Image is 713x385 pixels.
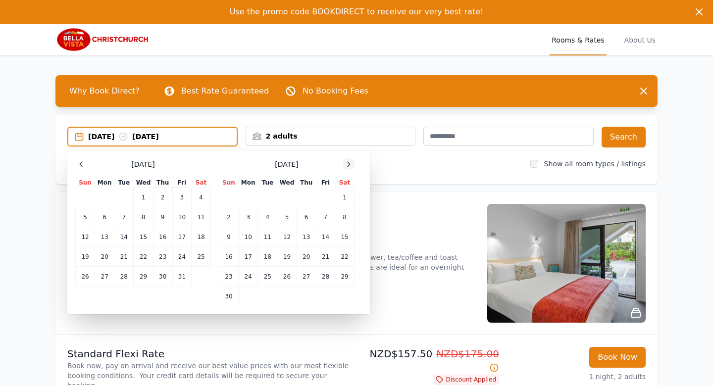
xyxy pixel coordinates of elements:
td: 8 [335,207,355,227]
td: 7 [316,207,335,227]
span: Why Book Direct? [61,81,148,101]
td: 21 [316,247,335,267]
th: Mon [239,178,258,188]
td: 16 [219,247,239,267]
td: 25 [258,267,277,287]
p: 1 night, 2 adults [507,372,646,382]
th: Tue [114,178,134,188]
td: 9 [153,207,172,227]
td: 2 [219,207,239,227]
td: 9 [219,227,239,247]
td: 2 [153,188,172,207]
div: 2 adults [246,131,415,141]
td: 27 [297,267,316,287]
td: 5 [76,207,95,227]
td: 16 [153,227,172,247]
span: [DATE] [131,159,154,169]
span: Discount Applied [433,375,499,385]
td: 6 [297,207,316,227]
td: 8 [134,207,153,227]
td: 11 [258,227,277,247]
td: 14 [316,227,335,247]
img: Bella Vista Christchurch [55,28,151,51]
label: Show all room types / listings [544,160,646,168]
td: 1 [335,188,355,207]
td: 4 [192,188,211,207]
th: Sun [219,178,239,188]
td: 14 [114,227,134,247]
p: Standard Flexi Rate [67,347,353,361]
td: 19 [277,247,297,267]
td: 23 [153,247,172,267]
td: 22 [335,247,355,267]
td: 17 [239,247,258,267]
td: 21 [114,247,134,267]
td: 29 [335,267,355,287]
td: 7 [114,207,134,227]
td: 24 [239,267,258,287]
td: 4 [258,207,277,227]
td: 20 [95,247,114,267]
span: [DATE] [275,159,298,169]
td: 20 [297,247,316,267]
td: 12 [277,227,297,247]
th: Thu [297,178,316,188]
td: 24 [172,247,191,267]
span: NZD$175.00 [436,348,499,360]
td: 27 [95,267,114,287]
th: Thu [153,178,172,188]
td: 22 [134,247,153,267]
td: 10 [239,227,258,247]
td: 6 [95,207,114,227]
td: 15 [335,227,355,247]
td: 23 [219,267,239,287]
th: Fri [316,178,335,188]
th: Sat [192,178,211,188]
td: 1 [134,188,153,207]
td: 28 [316,267,335,287]
td: 11 [192,207,211,227]
button: Search [602,127,646,147]
td: 3 [239,207,258,227]
td: 12 [76,227,95,247]
th: Wed [134,178,153,188]
td: 18 [258,247,277,267]
span: Use the promo code BOOKDIRECT to receive our very best rate! [230,7,484,16]
td: 26 [277,267,297,287]
td: 29 [134,267,153,287]
td: 13 [95,227,114,247]
td: 3 [172,188,191,207]
th: Wed [277,178,297,188]
th: Fri [172,178,191,188]
td: 31 [172,267,191,287]
td: 18 [192,227,211,247]
td: 30 [153,267,172,287]
th: Mon [95,178,114,188]
a: About Us [622,24,658,55]
p: Best Rate Guaranteed [181,85,269,97]
td: 5 [277,207,297,227]
td: 13 [297,227,316,247]
td: 25 [192,247,211,267]
a: Rooms & Rates [550,24,606,55]
p: No Booking Fees [303,85,368,97]
td: 26 [76,267,95,287]
div: [DATE] [DATE] [88,132,237,142]
th: Tue [258,178,277,188]
p: NZD$157.50 [360,347,499,375]
th: Sun [76,178,95,188]
td: 10 [172,207,191,227]
td: 19 [76,247,95,267]
td: 28 [114,267,134,287]
td: 17 [172,227,191,247]
button: Book Now [589,347,646,368]
td: 30 [219,287,239,306]
th: Sat [335,178,355,188]
td: 15 [134,227,153,247]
